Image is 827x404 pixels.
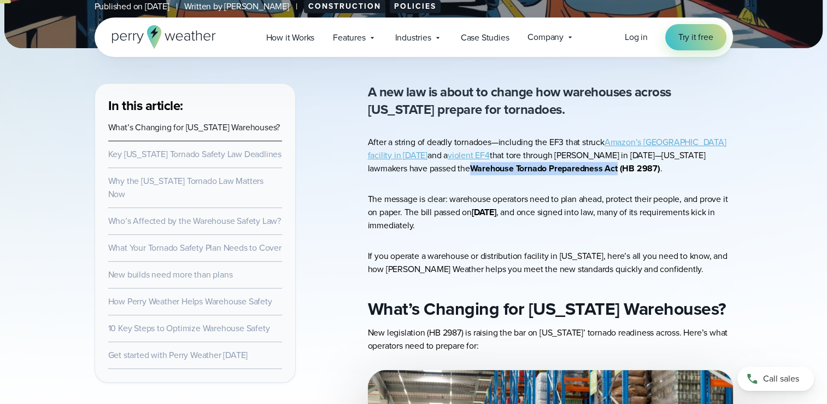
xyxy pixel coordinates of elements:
[737,367,814,391] a: Call sales
[108,121,280,134] a: What’s Changing for [US_STATE] Warehouses?
[108,175,263,200] a: Why the [US_STATE] Tornado Law Matters Now
[108,97,282,114] h3: In this article:
[108,268,233,281] a: New builds need more than plans
[108,148,281,160] a: Key [US_STATE] Tornado Safety Law Deadlines
[257,26,324,49] a: How it Works
[527,31,564,44] span: Company
[451,26,519,49] a: Case Studies
[678,31,713,44] span: Try it free
[368,83,733,118] p: A new law is about to change how warehouses across [US_STATE] prepare for tornadoes.
[266,31,315,44] span: How it Works
[368,298,733,320] h2: What’s Changing for [US_STATE] Warehouses?
[108,215,281,227] a: Who’s Affected by the Warehouse Safety Law?
[448,149,490,161] a: violent EF4
[461,31,509,44] span: Case Studies
[625,31,648,44] a: Log in
[368,193,733,232] p: The message is clear: warehouse operators need to plan ahead, protect their people, and prove it ...
[368,136,733,175] p: After a string of deadly tornadoes—including the EF3 that struck and a that tore through [PERSON_...
[625,31,648,43] span: Log in
[368,136,726,161] a: Amazon’s [GEOGRAPHIC_DATA] facility in [DATE]
[108,349,248,361] a: Get started with Perry Weather [DATE]
[763,372,799,385] span: Call sales
[333,31,365,44] span: Features
[108,322,270,334] a: 10 Key Steps to Optimize Warehouse Safety
[470,162,660,175] strong: Warehouse Tornado Preparedness Act (HB 2987)
[665,24,726,50] a: Try it free
[108,241,281,254] a: What Your Tornado Safety Plan Needs to Cover
[395,31,431,44] span: Industries
[368,326,733,353] p: New legislation (HB 2987) is raising the bar on [US_STATE]’ tornado readiness across. Here’s what...
[108,295,272,308] a: How Perry Weather Helps Warehouse Safety
[368,250,733,276] p: If you operate a warehouse or distribution facility in [US_STATE], here’s all you need to know, a...
[472,206,496,218] strong: [DATE]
